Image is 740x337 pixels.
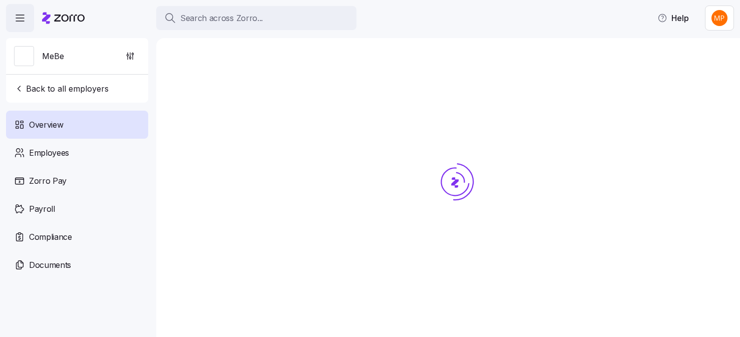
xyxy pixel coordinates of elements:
span: Compliance [29,231,72,243]
a: Zorro Pay [6,167,148,195]
button: Search across Zorro... [156,6,356,30]
img: 4074867e4f950818d3cad0f55f202d6d [711,10,727,26]
span: Search across Zorro... [180,12,263,25]
span: Zorro Pay [29,175,67,187]
span: Overview [29,119,63,131]
a: Documents [6,251,148,279]
a: Payroll [6,195,148,223]
span: Help [657,12,689,24]
button: Help [649,8,697,28]
span: Documents [29,259,71,271]
button: Back to all employers [10,79,113,99]
a: Compliance [6,223,148,251]
a: Employees [6,139,148,167]
span: Back to all employers [14,83,109,95]
span: Payroll [29,203,55,215]
span: MeBe [42,50,64,63]
a: Overview [6,111,148,139]
span: Employees [29,147,69,159]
